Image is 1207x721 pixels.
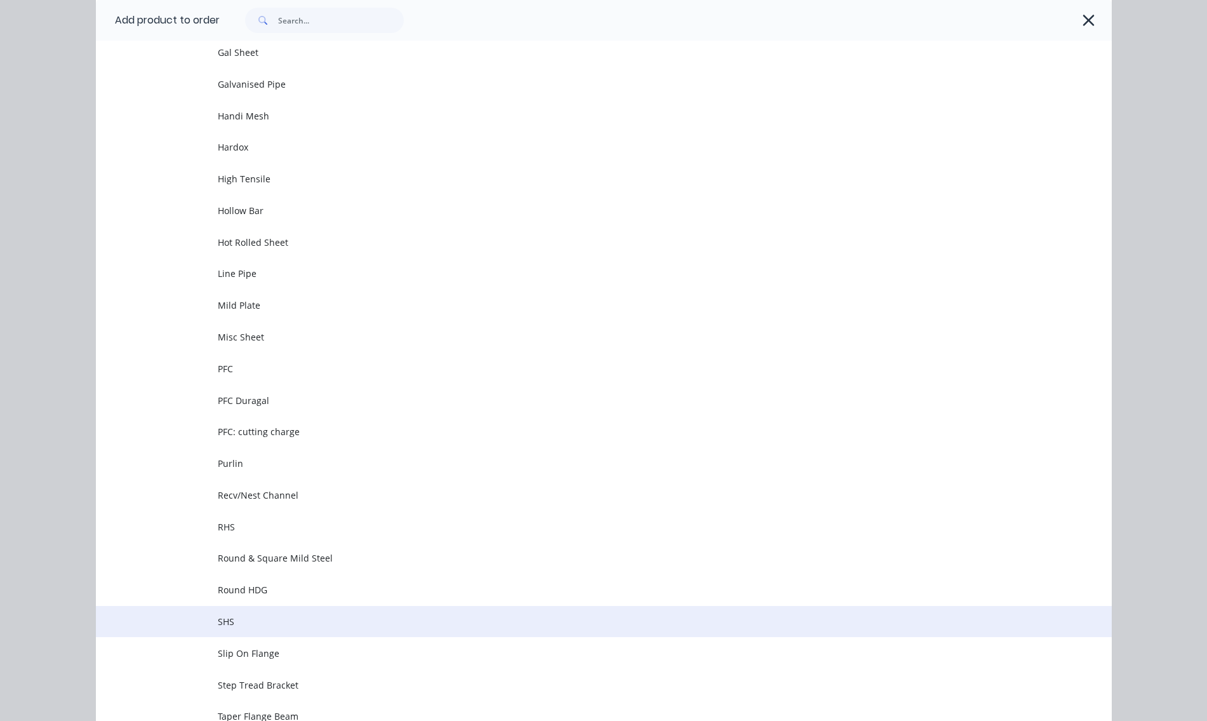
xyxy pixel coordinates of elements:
span: Hardox [218,140,933,154]
span: Purlin [218,457,933,470]
span: Step Tread Bracket [218,678,933,692]
span: PFC: cutting charge [218,425,933,438]
span: PFC [218,362,933,375]
span: Round & Square Mild Steel [218,551,933,565]
span: Misc Sheet [218,330,933,344]
span: High Tensile [218,172,933,185]
span: Round HDG [218,583,933,596]
span: Recv/Nest Channel [218,489,933,502]
span: Hollow Bar [218,204,933,217]
span: Gal Sheet [218,46,933,59]
input: Search... [278,8,404,33]
span: Handi Mesh [218,109,933,123]
span: Hot Rolled Sheet [218,236,933,249]
span: PFC Duragal [218,394,933,407]
span: RHS [218,520,933,534]
span: Mild Plate [218,299,933,312]
span: SHS [218,615,933,628]
span: Slip On Flange [218,647,933,660]
span: Galvanised Pipe [218,77,933,91]
span: Line Pipe [218,267,933,280]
